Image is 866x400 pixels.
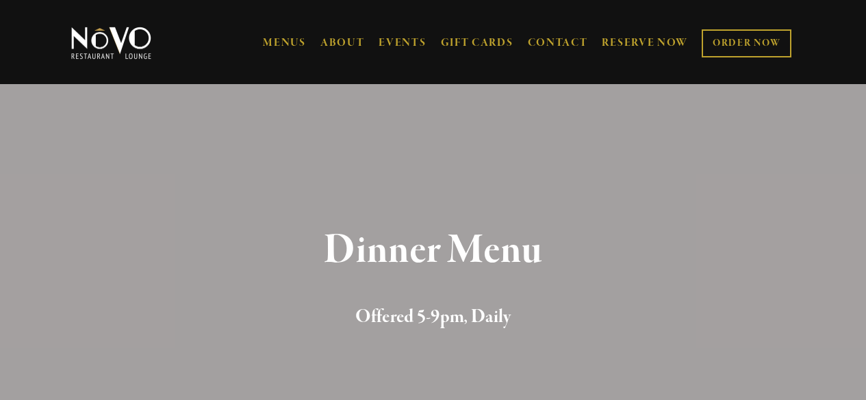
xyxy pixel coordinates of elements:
a: ABOUT [320,36,365,50]
a: EVENTS [379,36,426,50]
a: CONTACT [528,30,588,56]
a: ORDER NOW [702,29,791,57]
a: MENUS [263,36,306,50]
a: GIFT CARDS [441,30,513,56]
h2: Offered 5-9pm, Daily [90,303,776,332]
img: Novo Restaurant &amp; Lounge [68,26,154,60]
h1: Dinner Menu [90,228,776,273]
a: RESERVE NOW [602,30,688,56]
